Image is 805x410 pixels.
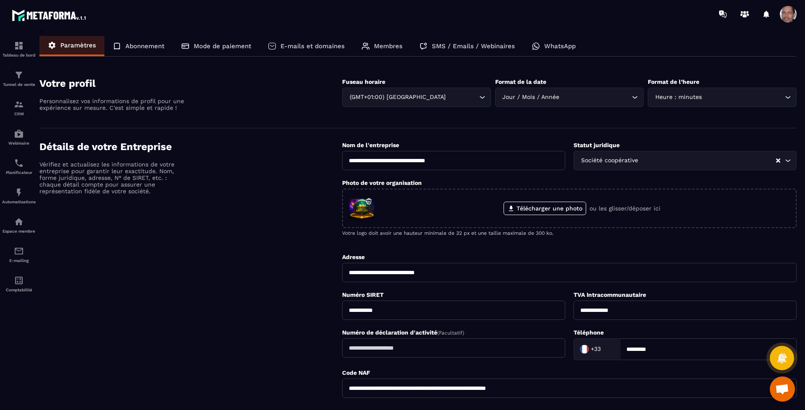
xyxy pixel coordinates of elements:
[14,99,24,109] img: formation
[576,341,593,358] img: Country Flag
[14,217,24,227] img: automations
[653,93,704,102] span: Heure : minutes
[495,88,644,107] div: Search for option
[342,230,797,236] p: Votre logo doit avoir une hauteur minimale de 32 px et une taille maximale de 300 ko.
[447,93,477,102] input: Search for option
[280,42,345,50] p: E-mails et domaines
[2,210,36,240] a: automationsautomationsEspace membre
[574,151,797,170] div: Search for option
[591,345,601,353] span: +33
[342,291,384,298] label: Numéro SIRET
[12,8,87,23] img: logo
[2,240,36,269] a: emailemailE-mailing
[495,78,546,85] label: Format de la date
[602,343,611,356] input: Search for option
[125,42,164,50] p: Abonnement
[2,82,36,87] p: Tunnel de vente
[60,42,96,49] p: Paramètres
[579,156,640,165] span: Société coopérative
[342,329,464,336] label: Numéro de déclaration d'activité
[2,258,36,263] p: E-mailing
[2,200,36,204] p: Automatisations
[574,329,604,336] label: Téléphone
[432,42,515,50] p: SMS / Emails / Webinaires
[2,93,36,122] a: formationformationCRM
[2,170,36,175] p: Planificateur
[2,53,36,57] p: Tableau de bord
[39,141,342,153] h4: Détails de votre Entreprise
[2,141,36,145] p: Webinaire
[14,246,24,256] img: email
[770,376,795,402] a: Ouvrir le chat
[648,78,699,85] label: Format de l’heure
[342,142,399,148] label: Nom de l'entreprise
[2,122,36,152] a: automationsautomationsWebinaire
[374,42,402,50] p: Membres
[544,42,576,50] p: WhatsApp
[14,275,24,285] img: accountant
[2,112,36,116] p: CRM
[342,254,365,260] label: Adresse
[342,78,385,85] label: Fuseau horaire
[2,152,36,181] a: schedulerschedulerPlanificateur
[704,93,783,102] input: Search for option
[561,93,630,102] input: Search for option
[14,187,24,197] img: automations
[14,41,24,51] img: formation
[501,93,561,102] span: Jour / Mois / Année
[574,338,620,360] div: Search for option
[2,181,36,210] a: automationsautomationsAutomatisations
[2,269,36,298] a: accountantaccountantComptabilité
[574,291,646,298] label: TVA Intracommunautaire
[648,88,797,107] div: Search for option
[14,70,24,80] img: formation
[2,288,36,292] p: Comptabilité
[194,42,251,50] p: Mode de paiement
[776,158,780,164] button: Clear Selected
[342,369,370,376] label: Code NAF
[574,142,620,148] label: Statut juridique
[2,34,36,64] a: formationformationTableau de bord
[348,93,447,102] span: (GMT+01:00) [GEOGRAPHIC_DATA]
[640,156,775,165] input: Search for option
[14,158,24,168] img: scheduler
[39,161,186,195] p: Vérifiez et actualisez les informations de votre entreprise pour garantir leur exactitude. Nom, f...
[504,202,586,215] label: Télécharger une photo
[2,229,36,234] p: Espace membre
[39,98,186,111] p: Personnalisez vos informations de profil pour une expérience sur mesure. C'est simple et rapide !
[39,78,342,89] h4: Votre profil
[2,64,36,93] a: formationformationTunnel de vente
[589,205,660,212] p: ou les glisser/déposer ici
[14,129,24,139] img: automations
[342,88,491,107] div: Search for option
[342,179,422,186] label: Photo de votre organisation
[437,330,464,336] span: (Facultatif)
